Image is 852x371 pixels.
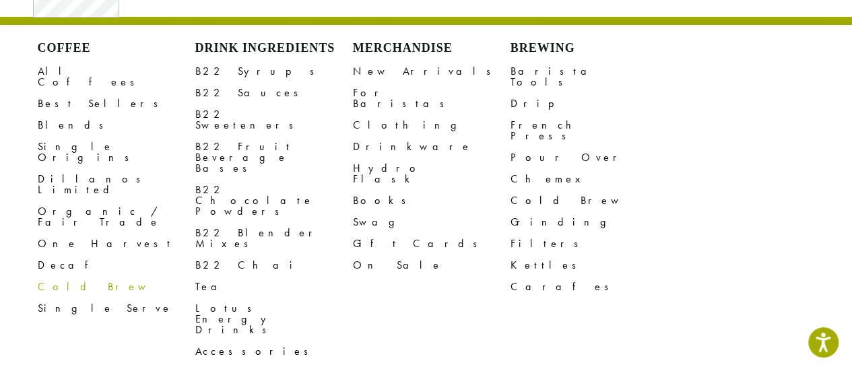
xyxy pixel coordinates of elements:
a: One Harvest [38,233,195,255]
a: New Arrivals [353,61,511,82]
a: Dillanos Limited [38,168,195,201]
a: Cold Brew [38,276,195,298]
a: Organic / Fair Trade [38,201,195,233]
a: For Baristas [353,82,511,114]
a: Best Sellers [38,93,195,114]
a: Filters [511,233,668,255]
a: Hydro Flask [353,158,511,190]
a: B22 Sauces [195,82,353,104]
h4: Brewing [511,41,668,56]
a: B22 Sweeteners [195,104,353,136]
a: Single Serve [38,298,195,319]
a: Single Origins [38,136,195,168]
a: B22 Fruit Beverage Bases [195,136,353,179]
a: Pour Over [511,147,668,168]
a: B22 Syrups [195,61,353,82]
a: Clothing [353,114,511,136]
a: Gift Cards [353,233,511,255]
a: Accessories [195,341,353,362]
a: Tea [195,276,353,298]
a: Drinkware [353,136,511,158]
a: Chemex [511,168,668,190]
a: French Press [511,114,668,147]
a: B22 Chai [195,255,353,276]
a: Cold Brew [511,190,668,211]
a: All Coffees [38,61,195,93]
a: Swag [353,211,511,233]
a: On Sale [353,255,511,276]
a: Books [353,190,511,211]
a: Blends [38,114,195,136]
a: Kettles [511,255,668,276]
a: B22 Chocolate Powders [195,179,353,222]
a: Lotus Energy Drinks [195,298,353,341]
a: B22 Blender Mixes [195,222,353,255]
a: Decaf [38,255,195,276]
a: Barista Tools [511,61,668,93]
a: Drip [511,93,668,114]
h4: Coffee [38,41,195,56]
a: Grinding [511,211,668,233]
a: Carafes [511,276,668,298]
h4: Merchandise [353,41,511,56]
h4: Drink Ingredients [195,41,353,56]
